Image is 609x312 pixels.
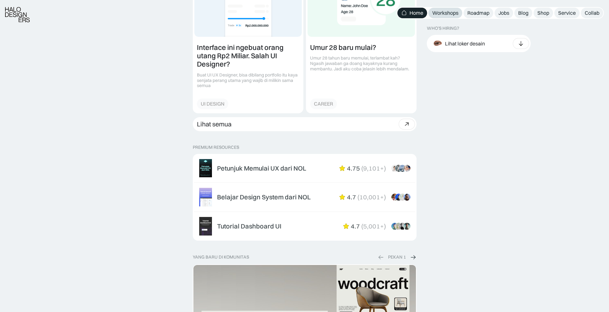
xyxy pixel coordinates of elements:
[194,155,415,181] a: Petunjuk Memulai UX dari NOL4.75(9,101+)
[581,8,603,18] a: Collab
[193,254,249,260] div: yang baru di komunitas
[363,222,384,230] div: 5,001+
[193,117,417,131] a: Lihat semua
[217,193,311,201] div: Belajar Design System dari NOL
[495,8,513,18] a: Jobs
[388,254,406,260] div: PEKAN 1
[361,164,363,172] div: (
[427,26,459,31] div: WHO’S HIRING?
[347,164,360,172] div: 4.75
[359,193,384,201] div: 10,001+
[410,10,423,16] div: Home
[467,10,489,16] div: Roadmap
[432,10,458,16] div: Workshops
[498,10,509,16] div: Jobs
[361,222,363,230] div: (
[197,120,231,128] div: Lihat semua
[384,193,386,201] div: )
[194,184,415,210] a: Belajar Design System dari NOL4.7(10,001+)
[347,193,356,201] div: 4.7
[514,8,532,18] a: Blog
[384,164,386,172] div: )
[558,10,576,16] div: Service
[193,145,417,150] p: PREMIUM RESOURCES
[357,193,359,201] div: (
[585,10,599,16] div: Collab
[194,213,415,239] a: Tutorial Dashboard UI4.7(5,001+)
[217,164,306,172] div: Petunjuk Memulai UX dari NOL
[537,10,549,16] div: Shop
[397,8,427,18] a: Home
[445,40,485,47] div: Lihat loker desain
[534,8,553,18] a: Shop
[351,222,360,230] div: 4.7
[428,8,462,18] a: Workshops
[217,222,281,230] div: Tutorial Dashboard UI
[363,164,384,172] div: 9,101+
[384,222,386,230] div: )
[554,8,580,18] a: Service
[518,10,528,16] div: Blog
[464,8,493,18] a: Roadmap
